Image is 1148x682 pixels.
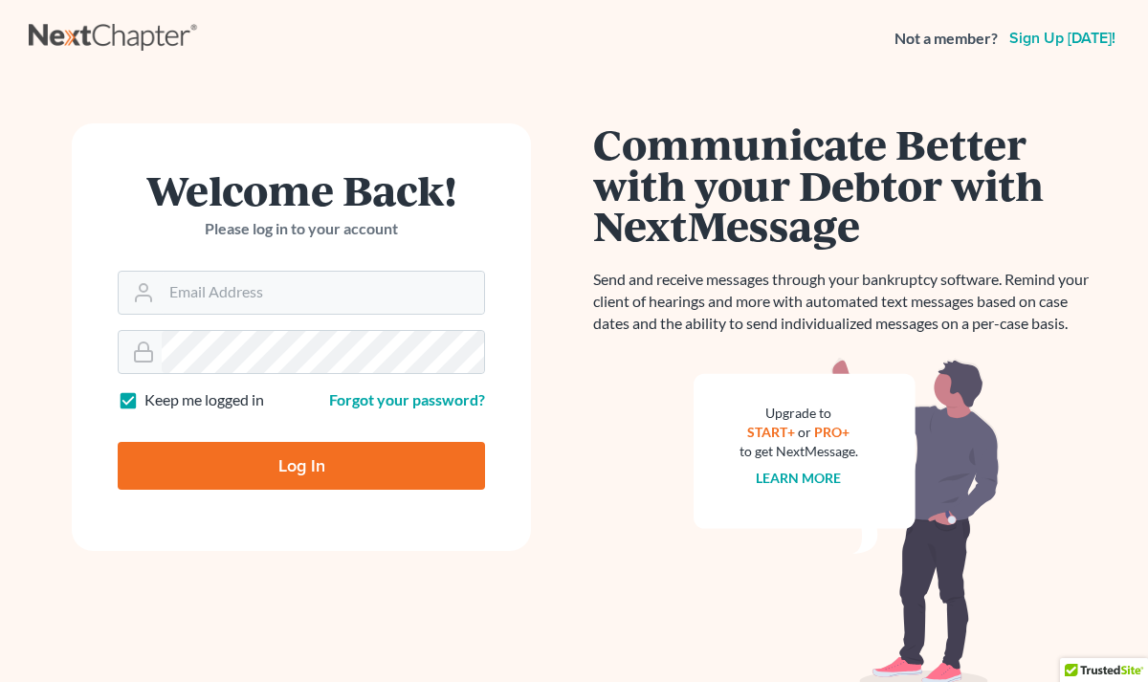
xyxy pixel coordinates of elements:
p: Send and receive messages through your bankruptcy software. Remind your client of hearings and mo... [593,269,1100,335]
div: Upgrade to [740,404,858,423]
a: Sign up [DATE]! [1005,31,1119,46]
span: or [799,424,812,440]
div: to get NextMessage. [740,442,858,461]
h1: Communicate Better with your Debtor with NextMessage [593,123,1100,246]
a: PRO+ [815,424,850,440]
a: START+ [748,424,796,440]
label: Keep me logged in [144,389,264,411]
strong: Not a member? [894,28,998,50]
a: Forgot your password? [329,390,485,408]
p: Please log in to your account [118,218,485,240]
a: Learn more [757,470,842,486]
input: Log In [118,442,485,490]
h1: Welcome Back! [118,169,485,210]
input: Email Address [162,272,484,314]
